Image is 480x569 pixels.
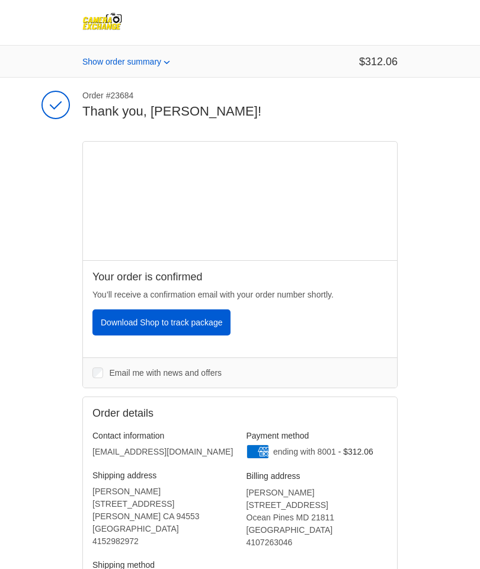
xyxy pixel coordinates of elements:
[82,103,398,120] h2: Thank you, [PERSON_NAME]!
[92,485,234,548] address: [PERSON_NAME] [STREET_ADDRESS] [PERSON_NAME] CA 94553 [GEOGRAPHIC_DATA] ‎4152982972
[247,430,388,441] h3: Payment method
[92,470,234,481] h3: Shipping address
[338,447,373,456] span: - $312.06
[247,487,388,549] address: [PERSON_NAME] [STREET_ADDRESS] Ocean Pines MD 21811 [GEOGRAPHIC_DATA] ‎4107263046
[83,142,398,260] iframe: Google map displaying pin point of shipping address: Martinez, California
[101,318,222,327] span: Download Shop to track package
[92,270,388,284] h2: Your order is confirmed
[92,309,231,335] button: Download Shop to track package
[82,57,161,66] span: Show order summary
[92,407,240,420] h2: Order details
[110,368,222,378] span: Email me with news and offers
[273,447,336,456] span: ending with 8001
[92,447,233,456] bdo: [EMAIL_ADDRESS][DOMAIN_NAME]
[359,56,398,68] span: $312.06
[82,90,398,101] span: Order #23684
[82,12,122,30] img: Camera Exchange
[247,471,388,481] h3: Billing address
[83,142,397,260] div: Google map displaying pin point of shipping address: Martinez, California
[92,430,234,441] h3: Contact information
[92,289,388,301] p: You’ll receive a confirmation email with your order number shortly.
